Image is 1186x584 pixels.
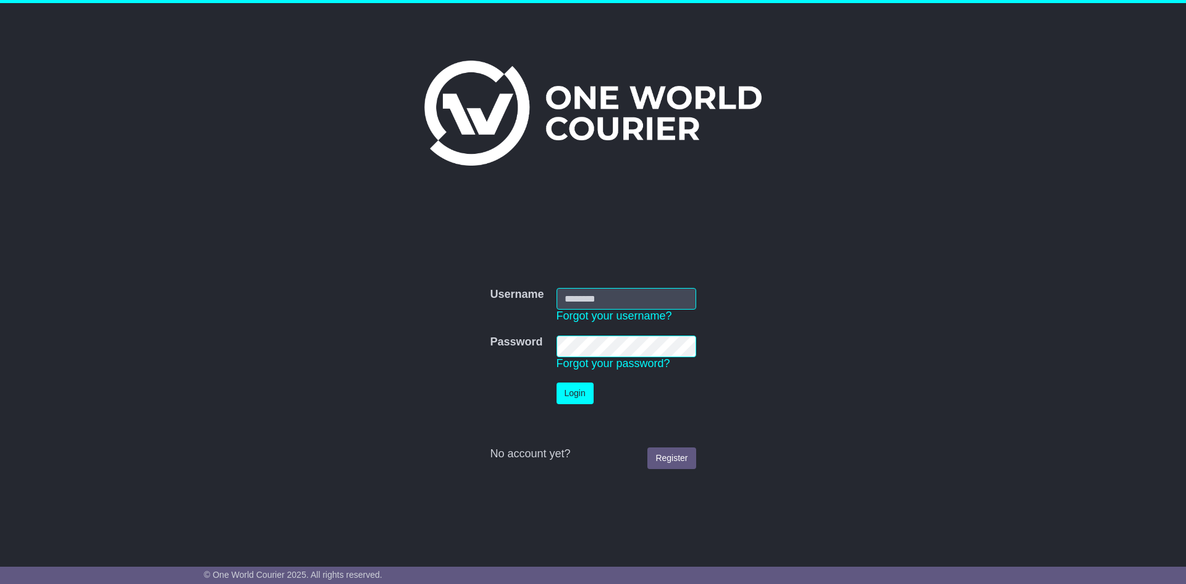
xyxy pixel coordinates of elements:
label: Username [490,288,544,302]
a: Register [647,447,696,469]
button: Login [557,383,594,404]
img: One World [424,61,762,166]
a: Forgot your username? [557,310,672,322]
span: © One World Courier 2025. All rights reserved. [204,570,382,580]
a: Forgot your password? [557,357,670,370]
div: No account yet? [490,447,696,461]
label: Password [490,336,542,349]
